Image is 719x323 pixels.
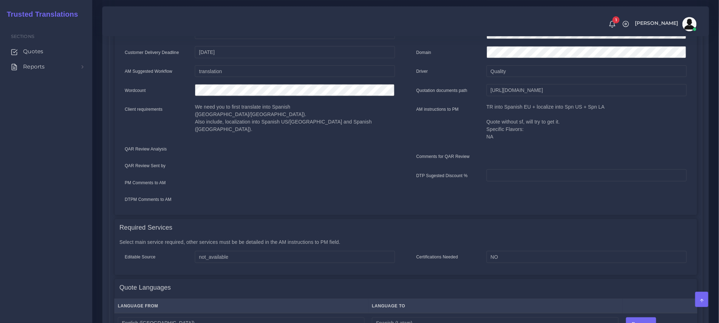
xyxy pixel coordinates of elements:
[416,87,467,94] label: Quotation documents path
[2,10,78,18] h2: Trusted Translations
[195,103,395,133] p: We need you to first translate into Spanish ([GEOGRAPHIC_DATA]/[GEOGRAPHIC_DATA]). Also include, ...
[120,224,172,232] h4: Required Services
[631,17,699,31] a: [PERSON_NAME]avatar
[682,17,697,31] img: avatar
[125,196,172,203] label: DTPM Comments to AM
[487,103,687,141] p: TR into Spanish EU + localize into Spn US + Spn LA Quote without sf, will try to get it. Specific...
[416,106,459,113] label: AM instructions to PM
[606,20,619,28] a: 1
[125,87,146,94] label: Wordcount
[120,284,171,292] h4: Quote Languages
[416,68,428,75] label: Driver
[125,254,156,260] label: Editable Source
[416,173,468,179] label: DTP Sugested Discount %
[635,21,679,26] span: [PERSON_NAME]
[613,16,620,23] span: 1
[368,299,622,313] th: Language To
[125,180,166,186] label: PM Comments to AM
[23,63,45,71] span: Reports
[125,68,172,75] label: AM Suggested Workflow
[5,44,87,59] a: Quotes
[11,34,34,39] span: Sections
[2,9,78,20] a: Trusted Translations
[114,299,368,313] th: Language From
[125,49,179,56] label: Customer Delivery Deadline
[125,146,167,152] label: QAR Review Analysis
[23,48,43,55] span: Quotes
[125,163,166,169] label: QAR Review Sent by
[416,49,431,56] label: Domain
[125,106,163,113] label: Client requirements
[416,254,458,260] label: Certifications Needed
[416,153,470,160] label: Comments for QAR Review
[120,239,692,246] p: Select main service required, other services must be be detailed in the AM instructions to PM field.
[5,59,87,74] a: Reports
